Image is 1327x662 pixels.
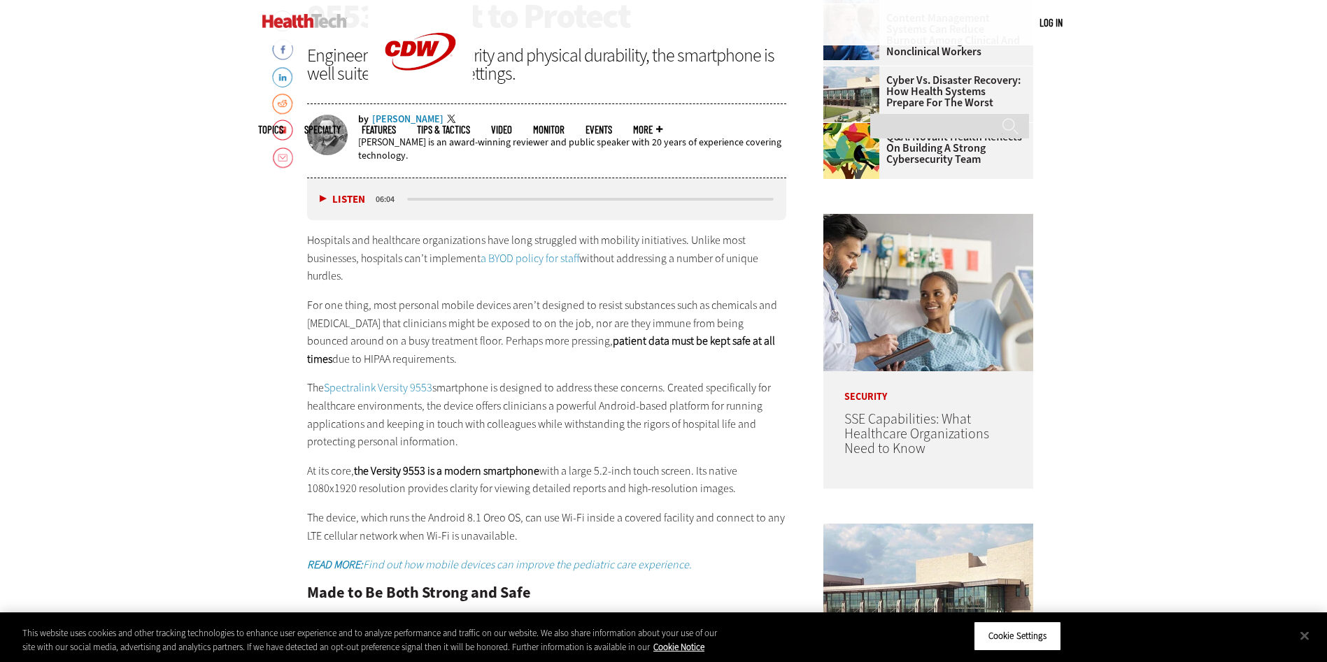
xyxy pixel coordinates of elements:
p: The smartphone is designed to address these concerns. Created specifically for healthcare environ... [307,379,787,450]
strong: patient data must be kept safe at all times [307,333,775,366]
a: SSE Capabilities: What Healthcare Organizations Need to Know [844,410,989,458]
a: Features [362,124,396,135]
a: a BYOD policy for staff [481,251,579,266]
a: Q&A: Novant Health Reflects on Building a Strong Cybersecurity Team [823,131,1025,165]
a: Log in [1039,16,1063,29]
img: abstract illustration of a tree [823,123,879,179]
button: Cookie Settings [974,621,1061,651]
img: Home [262,14,347,28]
a: Events [586,124,612,135]
a: CDW [368,92,473,107]
button: Close [1289,620,1320,651]
strong: the Versity 9553 is a modern smartphone [354,463,539,478]
p: For one thing, most personal mobile devices aren’t designed to resist substances such as chemical... [307,296,787,368]
a: READ MORE:Find out how mobile devices can improve the pediatric care experience. [307,557,692,572]
span: Specialty [304,124,341,135]
strong: READ MORE: [307,557,363,572]
a: MonITor [533,124,565,135]
a: Spectralink Versity 9553 [324,380,432,395]
a: abstract illustration of a tree [823,123,886,134]
a: Tips & Tactics [417,124,470,135]
p: The device, which runs the Android 8.1 Oreo OS, can use Wi-Fi inside a covered facility and conne... [307,509,787,545]
p: At its core, with a large ­5.2-inch touch screen. Its native 1080x1920 resolution provides clarit... [307,462,787,498]
p: Hospitals and healthcare organizations have long struggled with mobility initiatives. Unlike most... [307,231,787,285]
h2: Made to Be Both Strong and Safe [307,585,787,600]
span: Topics [258,124,283,135]
div: User menu [1039,15,1063,30]
div: media player [307,178,787,220]
img: Doctor speaking with patient [823,214,1033,371]
span: More [633,124,662,135]
div: duration [374,193,405,206]
a: Video [491,124,512,135]
button: Listen [320,194,365,205]
em: Find out how mobile devices can improve the pediatric care experience. [307,557,692,572]
p: Security [823,371,1033,402]
a: More information about your privacy [653,641,704,653]
div: This website uses cookies and other tracking technologies to enhance user experience and to analy... [22,626,730,654]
